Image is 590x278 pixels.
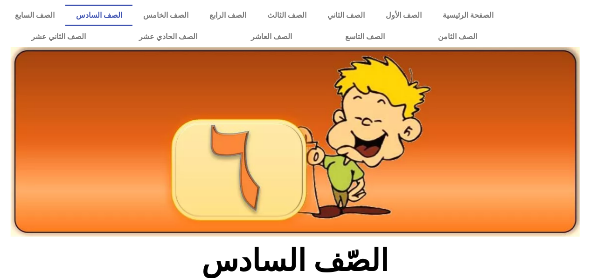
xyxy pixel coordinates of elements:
[65,5,132,26] a: الصف السادس
[411,26,504,47] a: الصف الثامن
[5,5,65,26] a: الصف السابع
[224,26,319,47] a: الصف العاشر
[199,5,257,26] a: الصف الرابع
[112,26,224,47] a: الصف الحادي عشر
[317,5,375,26] a: الصف الثاني
[375,5,432,26] a: الصف الأول
[257,5,317,26] a: الصف الثالث
[5,26,112,47] a: الصف الثاني عشر
[319,26,411,47] a: الصف التاسع
[132,5,199,26] a: الصف الخامس
[432,5,504,26] a: الصفحة الرئيسية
